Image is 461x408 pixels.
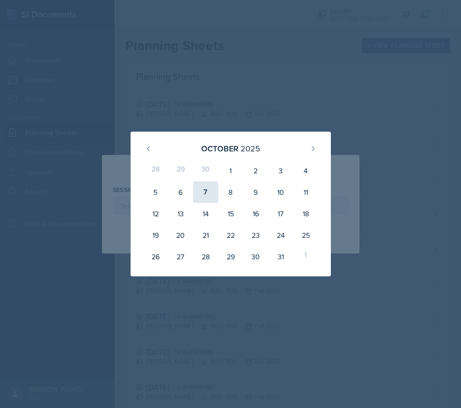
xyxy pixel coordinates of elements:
div: 28 [193,246,218,267]
div: 11 [293,181,318,203]
div: 2 [243,160,268,181]
div: 15 [218,203,243,224]
div: 20 [168,224,193,246]
div: 17 [268,203,293,224]
div: 8 [218,181,243,203]
div: 29 [218,246,243,267]
div: 6 [168,181,193,203]
div: 14 [193,203,218,224]
div: 25 [293,224,318,246]
div: 21 [193,224,218,246]
div: 22 [218,224,243,246]
div: 9 [243,181,268,203]
div: 5 [143,181,168,203]
div: 1 [218,160,243,181]
div: 30 [243,246,268,267]
div: 13 [168,203,193,224]
div: 26 [143,246,168,267]
div: October [201,142,238,155]
div: 23 [243,224,268,246]
div: 16 [243,203,268,224]
div: 29 [168,160,193,181]
div: 7 [193,181,218,203]
div: 3 [268,160,293,181]
div: 24 [268,224,293,246]
div: 19 [143,224,168,246]
div: 4 [293,160,318,181]
div: 12 [143,203,168,224]
div: 28 [143,160,168,181]
div: 10 [268,181,293,203]
div: 2025 [241,142,260,155]
div: 31 [268,246,293,267]
div: 30 [193,160,218,181]
div: 27 [168,246,193,267]
div: 1 [293,246,318,267]
div: 18 [293,203,318,224]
